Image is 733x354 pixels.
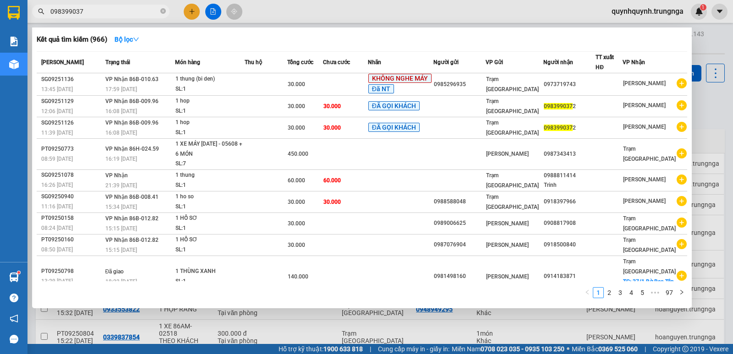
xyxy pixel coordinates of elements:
[105,225,137,232] span: 15:15 [DATE]
[288,125,305,131] span: 30.000
[175,96,244,106] div: 1 hop
[648,287,662,298] span: •••
[105,130,137,136] span: 16:08 [DATE]
[582,287,593,298] li: Previous Page
[5,50,60,78] b: T1 [PERSON_NAME], P Phú Thuỷ
[41,235,103,245] div: PT09250160
[677,218,687,228] span: plus-circle
[287,59,313,65] span: Tổng cước
[663,288,676,298] a: 97
[486,242,529,248] span: [PERSON_NAME]
[41,278,73,284] span: 13:29 [DATE]
[544,272,595,281] div: 0914183871
[677,271,687,281] span: plus-circle
[105,237,159,243] span: VP Nhận 86B-012.82
[41,182,73,188] span: 16:26 [DATE]
[5,5,133,22] li: Trung Nga
[175,180,244,191] div: SL: 1
[10,335,18,343] span: message
[434,80,485,89] div: 0985296935
[486,172,539,189] span: Trạm [GEOGRAPHIC_DATA]
[623,124,666,130] span: [PERSON_NAME]
[9,37,19,46] img: solution-icon
[105,182,137,189] span: 21:39 [DATE]
[175,74,244,84] div: 1 thung (bi den)
[662,287,676,298] li: 97
[626,287,637,298] li: 4
[105,278,137,285] span: 18:22 [DATE]
[288,199,305,205] span: 30.000
[41,97,103,106] div: SG09251129
[544,149,595,159] div: 0987343413
[544,80,595,89] div: 0973719743
[582,287,593,298] button: left
[175,235,244,245] div: 1 HỒ SƠ
[41,108,73,114] span: 12:06 [DATE]
[105,204,137,210] span: 15:34 [DATE]
[175,128,244,138] div: SL: 1
[486,76,539,93] span: Trạm [GEOGRAPHIC_DATA]
[604,287,615,298] li: 2
[626,288,636,298] a: 4
[615,287,626,298] li: 3
[434,218,485,228] div: 0989006625
[17,271,20,274] sup: 1
[323,199,341,205] span: 30.000
[623,198,666,204] span: [PERSON_NAME]
[544,180,595,190] div: Trinh
[623,258,676,275] span: Trạm [GEOGRAPHIC_DATA]
[596,54,614,71] span: TT xuất HĐ
[544,240,595,250] div: 0918500840
[323,103,341,109] span: 30.000
[637,288,647,298] a: 5
[368,101,420,110] span: ĐÃ GỌI KHÁCH
[368,84,394,93] span: Đã NT
[486,59,503,65] span: VP Gửi
[677,148,687,158] span: plus-circle
[5,5,37,37] img: logo.jpg
[623,59,645,65] span: VP Nhận
[160,8,166,14] span: close-circle
[160,7,166,16] span: close-circle
[9,272,19,282] img: warehouse-icon
[41,144,103,154] div: PT09250773
[323,125,341,131] span: 30.000
[175,84,244,94] div: SL: 1
[105,268,124,275] span: Đã giao
[41,267,103,276] div: PT09250798
[37,35,107,44] h3: Kết quả tìm kiếm ( 966 )
[288,242,305,248] span: 30.000
[677,174,687,185] span: plus-circle
[544,103,573,109] span: 098399037
[604,288,614,298] a: 2
[623,102,666,109] span: [PERSON_NAME]
[676,287,687,298] li: Next Page
[623,146,676,162] span: Trạm [GEOGRAPHIC_DATA]
[41,225,73,231] span: 08:24 [DATE]
[115,36,139,43] strong: Bộ lọc
[623,176,666,183] span: [PERSON_NAME]
[41,170,103,180] div: SG09251078
[288,103,305,109] span: 30.000
[677,78,687,88] span: plus-circle
[368,74,432,83] span: KHÔNG NGHE MÁY
[486,220,529,227] span: [PERSON_NAME]
[10,314,18,323] span: notification
[288,81,305,87] span: 30.000
[623,237,676,253] span: Trạm [GEOGRAPHIC_DATA]
[245,59,262,65] span: Thu hộ
[105,86,137,93] span: 17:59 [DATE]
[323,177,341,184] span: 60.000
[288,273,308,280] span: 140.000
[9,60,19,69] img: warehouse-icon
[105,98,159,104] span: VP Nhận 86B-009.96
[41,192,103,202] div: SG09250940
[433,59,459,65] span: Người gửi
[133,36,139,43] span: down
[105,247,137,253] span: 15:15 [DATE]
[105,59,130,65] span: Trạng thái
[105,172,128,179] span: VP Nhận
[288,220,305,227] span: 30.000
[175,106,244,116] div: SL: 1
[175,267,244,277] div: 1 THÙNG XANH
